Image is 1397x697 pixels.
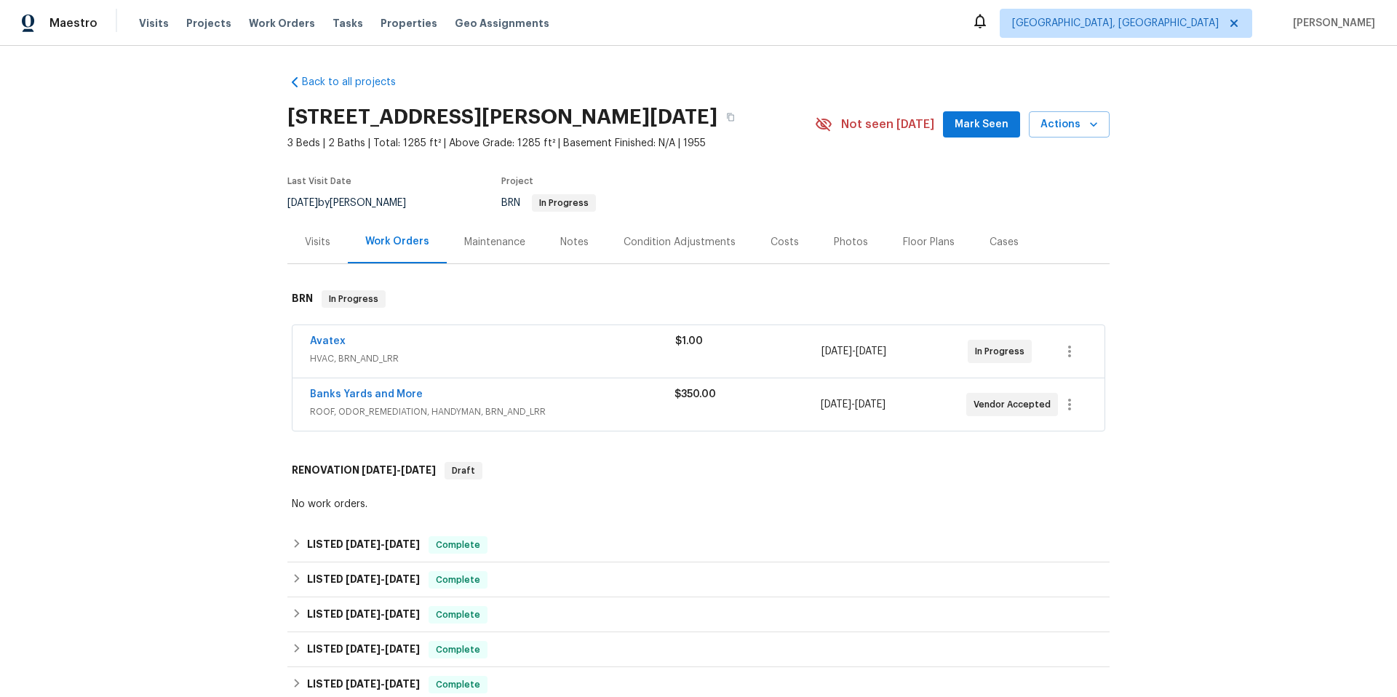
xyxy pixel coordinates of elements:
[385,539,420,549] span: [DATE]
[381,16,437,31] span: Properties
[346,609,381,619] span: [DATE]
[1040,116,1098,134] span: Actions
[990,235,1019,250] div: Cases
[49,16,97,31] span: Maestro
[346,679,420,689] span: -
[333,18,363,28] span: Tasks
[1029,111,1110,138] button: Actions
[955,116,1008,134] span: Mark Seen
[292,462,436,479] h6: RENOVATION
[346,609,420,619] span: -
[287,562,1110,597] div: LISTED [DATE]-[DATE]Complete
[455,16,549,31] span: Geo Assignments
[287,597,1110,632] div: LISTED [DATE]-[DATE]Complete
[975,344,1030,359] span: In Progress
[464,235,525,250] div: Maintenance
[249,16,315,31] span: Work Orders
[624,235,736,250] div: Condition Adjustments
[675,336,703,346] span: $1.00
[287,177,351,186] span: Last Visit Date
[139,16,169,31] span: Visits
[821,399,851,410] span: [DATE]
[1287,16,1375,31] span: [PERSON_NAME]
[834,235,868,250] div: Photos
[446,463,481,478] span: Draft
[346,574,420,584] span: -
[560,235,589,250] div: Notes
[717,104,744,130] button: Copy Address
[346,679,381,689] span: [DATE]
[855,399,885,410] span: [DATE]
[501,177,533,186] span: Project
[292,290,313,308] h6: BRN
[287,276,1110,322] div: BRN In Progress
[287,136,815,151] span: 3 Beds | 2 Baths | Total: 1285 ft² | Above Grade: 1285 ft² | Basement Finished: N/A | 1955
[305,235,330,250] div: Visits
[346,644,381,654] span: [DATE]
[287,632,1110,667] div: LISTED [DATE]-[DATE]Complete
[307,676,420,693] h6: LISTED
[501,198,596,208] span: BRN
[310,389,423,399] a: Banks Yards and More
[346,539,420,549] span: -
[943,111,1020,138] button: Mark Seen
[346,574,381,584] span: [DATE]
[287,198,318,208] span: [DATE]
[307,536,420,554] h6: LISTED
[430,608,486,622] span: Complete
[385,574,420,584] span: [DATE]
[287,527,1110,562] div: LISTED [DATE]-[DATE]Complete
[310,351,675,366] span: HVAC, BRN_AND_LRR
[346,539,381,549] span: [DATE]
[401,465,436,475] span: [DATE]
[821,346,852,357] span: [DATE]
[903,235,955,250] div: Floor Plans
[385,644,420,654] span: [DATE]
[362,465,436,475] span: -
[430,538,486,552] span: Complete
[307,606,420,624] h6: LISTED
[385,679,420,689] span: [DATE]
[310,336,346,346] a: Avatex
[365,234,429,249] div: Work Orders
[287,110,717,124] h2: [STREET_ADDRESS][PERSON_NAME][DATE]
[186,16,231,31] span: Projects
[821,397,885,412] span: -
[974,397,1056,412] span: Vendor Accepted
[385,609,420,619] span: [DATE]
[533,199,594,207] span: In Progress
[362,465,397,475] span: [DATE]
[287,75,427,89] a: Back to all projects
[771,235,799,250] div: Costs
[430,642,486,657] span: Complete
[674,389,716,399] span: $350.00
[287,194,423,212] div: by [PERSON_NAME]
[430,573,486,587] span: Complete
[323,292,384,306] span: In Progress
[307,571,420,589] h6: LISTED
[856,346,886,357] span: [DATE]
[287,447,1110,494] div: RENOVATION [DATE]-[DATE]Draft
[346,644,420,654] span: -
[292,497,1105,511] div: No work orders.
[1012,16,1219,31] span: [GEOGRAPHIC_DATA], [GEOGRAPHIC_DATA]
[307,641,420,658] h6: LISTED
[841,117,934,132] span: Not seen [DATE]
[430,677,486,692] span: Complete
[821,344,886,359] span: -
[310,405,674,419] span: ROOF, ODOR_REMEDIATION, HANDYMAN, BRN_AND_LRR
